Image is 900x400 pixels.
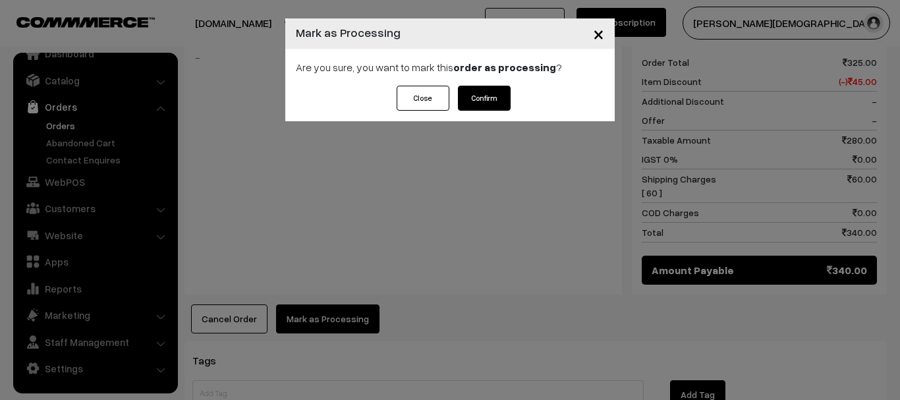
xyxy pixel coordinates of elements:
[296,24,401,42] h4: Mark as Processing
[453,61,556,74] strong: order as processing
[582,13,615,54] button: Close
[285,49,615,86] div: Are you sure, you want to mark this ?
[593,21,604,45] span: ×
[397,86,449,111] button: Close
[458,86,511,111] button: Confirm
